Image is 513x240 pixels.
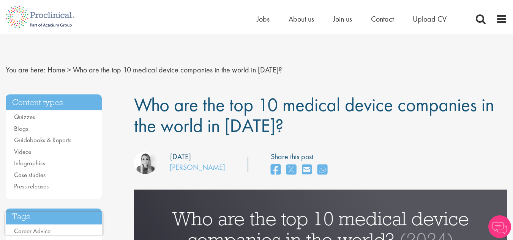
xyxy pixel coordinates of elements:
[257,14,270,24] a: Jobs
[286,162,296,178] a: share on twitter
[6,209,102,225] h3: Tags
[6,65,46,75] span: You are here:
[14,113,35,121] a: Quizzes
[14,124,28,133] a: Blogs
[371,14,394,24] a: Contact
[14,182,49,190] a: Press releases
[289,14,314,24] a: About us
[14,136,71,144] a: Guidebooks & Reports
[271,162,281,178] a: share on facebook
[134,93,494,138] span: Who are the top 10 medical device companies in the world in [DATE]?
[302,162,312,178] a: share on email
[6,94,102,111] h3: Content types
[413,14,447,24] a: Upload CV
[317,162,327,178] a: share on whats app
[170,162,225,172] a: [PERSON_NAME]
[47,65,65,75] a: breadcrumb link
[14,171,46,179] a: Case studies
[73,65,282,75] span: Who are the top 10 medical device companies in the world in [DATE]?
[134,151,157,174] img: Hannah Burke
[271,151,331,162] label: Share this post
[14,159,45,167] a: Infographics
[67,65,71,75] span: >
[14,147,31,156] a: Videos
[333,14,352,24] a: Join us
[170,151,191,162] div: [DATE]
[5,212,103,235] iframe: reCAPTCHA
[488,215,511,238] img: Chatbot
